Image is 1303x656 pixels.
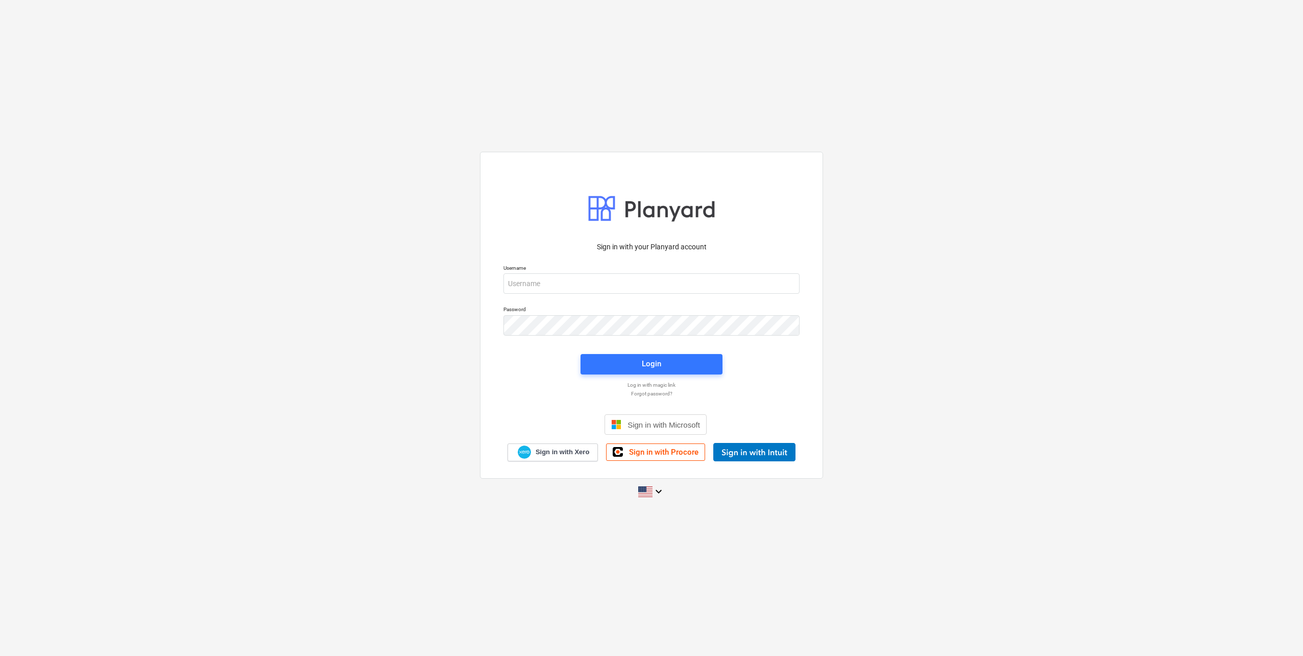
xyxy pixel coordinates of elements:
div: Login [642,357,661,370]
img: Xero logo [518,446,531,459]
p: Password [503,306,800,315]
p: Sign in with your Planyard account [503,242,800,252]
a: Log in with magic link [498,382,805,388]
i: keyboard_arrow_down [653,485,665,498]
button: Login [581,354,722,374]
a: Sign in with Xero [508,443,598,461]
a: Sign in with Procore [606,443,705,461]
span: Sign in with Microsoft [628,420,700,429]
img: Microsoft logo [611,419,621,430]
p: Username [503,265,800,273]
input: Username [503,273,800,294]
span: Sign in with Procore [629,448,698,457]
span: Sign in with Xero [536,448,589,457]
a: Forgot password? [498,390,805,397]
